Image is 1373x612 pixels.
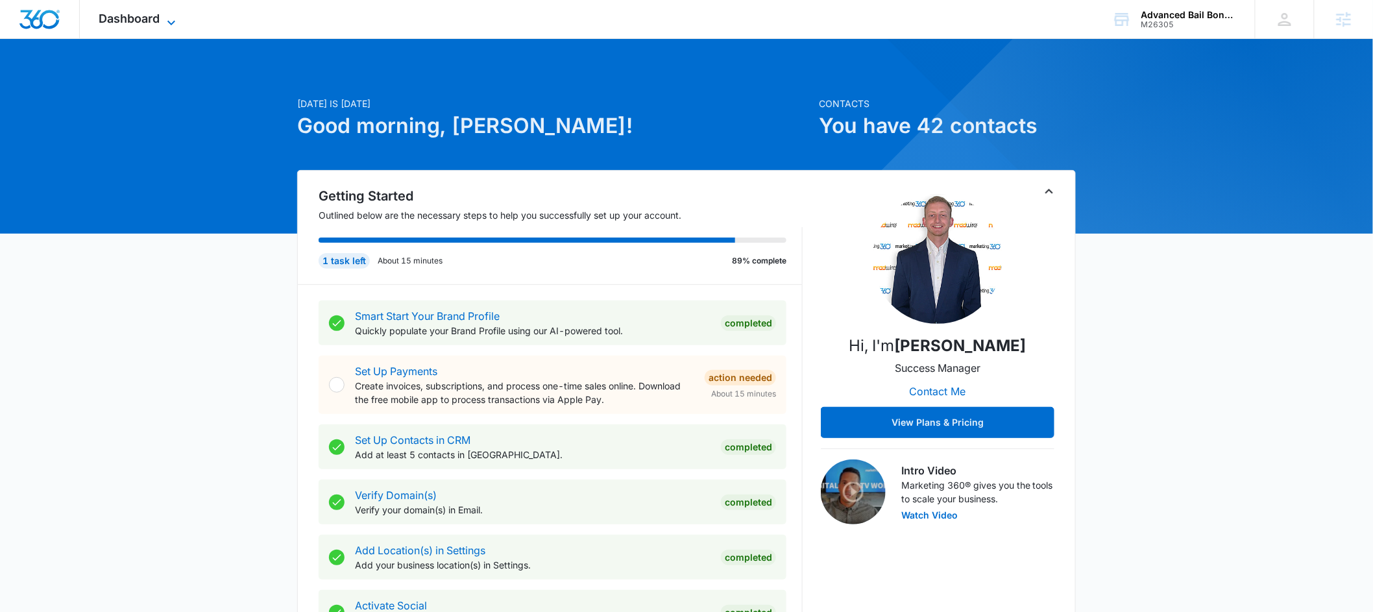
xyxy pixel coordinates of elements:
p: Verify your domain(s) in Email. [355,503,711,517]
img: Mike Davin [873,194,1002,324]
p: 89% complete [732,255,786,267]
div: account id [1141,20,1236,29]
p: Add at least 5 contacts in [GEOGRAPHIC_DATA]. [355,448,711,461]
div: account name [1141,10,1236,20]
button: Toggle Collapse [1041,184,1057,199]
p: Success Manager [895,360,980,376]
div: Completed [721,550,776,565]
p: Marketing 360® gives you the tools to scale your business. [901,478,1054,506]
div: Completed [721,439,776,455]
h2: Getting Started [319,186,803,206]
a: Set Up Contacts in CRM [355,434,470,447]
a: Activate Social [355,599,427,612]
a: Smart Start Your Brand Profile [355,310,500,323]
p: Hi, I'm [849,334,1027,358]
p: Outlined below are the necessary steps to help you successfully set up your account. [319,208,803,222]
h3: Intro Video [901,463,1054,478]
a: Verify Domain(s) [355,489,437,502]
img: Intro Video [821,459,886,524]
a: Add Location(s) in Settings [355,544,485,557]
a: Set Up Payments [355,365,437,378]
button: Watch Video [901,511,958,520]
span: Dashboard [99,12,160,25]
div: Completed [721,315,776,331]
p: [DATE] is [DATE] [297,97,811,110]
p: Quickly populate your Brand Profile using our AI-powered tool. [355,324,711,337]
h1: Good morning, [PERSON_NAME]! [297,110,811,141]
p: About 15 minutes [378,255,443,267]
button: Contact Me [897,376,979,407]
div: Action Needed [705,370,776,386]
div: Completed [721,495,776,510]
p: Create invoices, subscriptions, and process one-time sales online. Download the free mobile app t... [355,379,694,406]
span: About 15 minutes [711,388,776,400]
button: View Plans & Pricing [821,407,1054,438]
strong: [PERSON_NAME] [895,336,1027,355]
div: 1 task left [319,253,370,269]
h1: You have 42 contacts [819,110,1076,141]
p: Contacts [819,97,1076,110]
p: Add your business location(s) in Settings. [355,558,711,572]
